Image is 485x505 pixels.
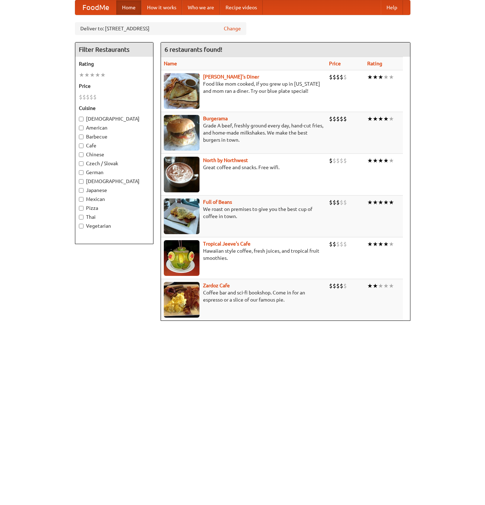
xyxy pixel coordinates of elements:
[79,82,150,90] h5: Price
[79,151,150,158] label: Chinese
[329,240,333,248] li: $
[340,115,343,123] li: $
[141,0,182,15] a: How it works
[340,198,343,206] li: $
[336,240,340,248] li: $
[79,160,150,167] label: Czech / Slovak
[93,93,97,101] li: $
[389,115,394,123] li: ★
[343,157,347,165] li: $
[79,179,84,184] input: [DEMOGRAPHIC_DATA]
[203,157,248,163] a: North by Northwest
[165,46,222,53] ng-pluralize: 6 restaurants found!
[343,198,347,206] li: $
[75,42,153,57] h4: Filter Restaurants
[373,157,378,165] li: ★
[75,0,116,15] a: FoodMe
[329,282,333,290] li: $
[367,115,373,123] li: ★
[383,240,389,248] li: ★
[378,73,383,81] li: ★
[164,157,199,192] img: north.jpg
[164,61,177,66] a: Name
[90,93,93,101] li: $
[373,115,378,123] li: ★
[79,196,150,203] label: Mexican
[336,73,340,81] li: $
[340,240,343,248] li: $
[340,157,343,165] li: $
[367,61,382,66] a: Rating
[164,198,199,234] img: beans.jpg
[220,0,263,15] a: Recipe videos
[381,0,403,15] a: Help
[329,198,333,206] li: $
[329,73,333,81] li: $
[333,240,336,248] li: $
[79,124,150,131] label: American
[79,222,150,229] label: Vegetarian
[336,198,340,206] li: $
[336,157,340,165] li: $
[333,115,336,123] li: $
[378,115,383,123] li: ★
[79,133,150,140] label: Barbecue
[367,282,373,290] li: ★
[343,73,347,81] li: $
[343,240,347,248] li: $
[203,74,259,80] a: [PERSON_NAME]'s Diner
[373,240,378,248] li: ★
[383,282,389,290] li: ★
[367,73,373,81] li: ★
[373,198,378,206] li: ★
[95,71,100,79] li: ★
[367,157,373,165] li: ★
[79,197,84,202] input: Mexican
[164,282,199,318] img: zardoz.jpg
[79,161,84,166] input: Czech / Slovak
[79,115,150,122] label: [DEMOGRAPHIC_DATA]
[329,115,333,123] li: $
[79,170,84,175] input: German
[343,282,347,290] li: $
[329,157,333,165] li: $
[389,198,394,206] li: ★
[79,93,82,101] li: $
[164,247,323,262] p: Hawaiian style coffee, fresh juices, and tropical fruit smoothies.
[340,73,343,81] li: $
[373,73,378,81] li: ★
[329,61,341,66] a: Price
[383,115,389,123] li: ★
[79,187,150,194] label: Japanese
[383,157,389,165] li: ★
[79,169,150,176] label: German
[79,126,84,130] input: American
[182,0,220,15] a: Who we are
[79,60,150,67] h5: Rating
[164,164,323,171] p: Great coffee and snacks. Free wifi.
[79,224,84,228] input: Vegetarian
[340,282,343,290] li: $
[164,206,323,220] p: We roast on premises to give you the best cup of coffee in town.
[367,240,373,248] li: ★
[79,135,84,139] input: Barbecue
[75,22,246,35] div: Deliver to: [STREET_ADDRESS]
[79,204,150,212] label: Pizza
[79,213,150,221] label: Thai
[336,282,340,290] li: $
[378,240,383,248] li: ★
[86,93,90,101] li: $
[82,93,86,101] li: $
[164,122,323,143] p: Grade A beef, freshly ground every day, hand-cut fries, and home-made milkshakes. We make the bes...
[79,215,84,219] input: Thai
[336,115,340,123] li: $
[373,282,378,290] li: ★
[203,199,232,205] a: Full of Beans
[79,143,84,148] input: Cafe
[100,71,106,79] li: ★
[79,105,150,112] h5: Cuisine
[333,282,336,290] li: $
[389,73,394,81] li: ★
[389,240,394,248] li: ★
